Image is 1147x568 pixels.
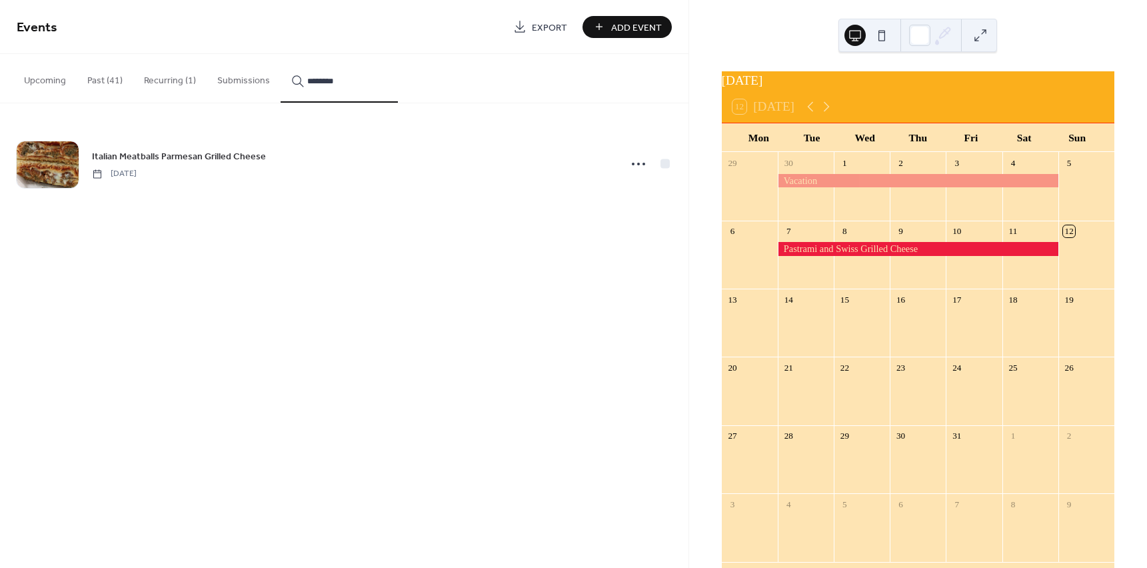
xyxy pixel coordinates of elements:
[726,362,738,374] div: 20
[838,123,892,152] div: Wed
[1063,157,1075,169] div: 5
[894,362,906,374] div: 23
[92,149,266,164] a: Italian Meatballs Parmesan Grilled Cheese
[1063,293,1075,305] div: 19
[894,293,906,305] div: 16
[838,225,850,237] div: 8
[133,54,207,101] button: Recurring (1)
[726,225,738,237] div: 6
[1050,123,1104,152] div: Sun
[782,498,794,510] div: 4
[894,225,906,237] div: 9
[838,157,850,169] div: 1
[732,123,786,152] div: Mon
[838,498,850,510] div: 5
[726,430,738,442] div: 27
[951,225,963,237] div: 10
[894,430,906,442] div: 30
[1063,498,1075,510] div: 9
[611,21,662,35] span: Add Event
[17,15,57,41] span: Events
[1007,430,1019,442] div: 1
[782,430,794,442] div: 28
[582,16,672,38] button: Add Event
[951,430,963,442] div: 31
[77,54,133,101] button: Past (41)
[726,293,738,305] div: 13
[894,157,906,169] div: 2
[92,168,137,180] span: [DATE]
[1007,498,1019,510] div: 8
[726,157,738,169] div: 29
[838,362,850,374] div: 22
[13,54,77,101] button: Upcoming
[726,498,738,510] div: 3
[782,157,794,169] div: 30
[778,174,1058,187] div: Vacation
[532,21,567,35] span: Export
[1007,157,1019,169] div: 4
[1007,362,1019,374] div: 25
[894,498,906,510] div: 6
[785,123,838,152] div: Tue
[951,293,963,305] div: 17
[951,498,963,510] div: 7
[782,293,794,305] div: 14
[891,123,944,152] div: Thu
[207,54,281,101] button: Submissions
[944,123,998,152] div: Fri
[722,71,1114,91] div: [DATE]
[782,225,794,237] div: 7
[1063,430,1075,442] div: 2
[838,430,850,442] div: 29
[951,362,963,374] div: 24
[503,16,577,38] a: Export
[838,293,850,305] div: 15
[951,157,963,169] div: 3
[92,150,266,164] span: Italian Meatballs Parmesan Grilled Cheese
[782,362,794,374] div: 21
[1063,225,1075,237] div: 12
[1007,293,1019,305] div: 18
[778,242,1058,255] div: Pastrami and Swiss Grilled Cheese
[1063,362,1075,374] div: 26
[1007,225,1019,237] div: 11
[998,123,1051,152] div: Sat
